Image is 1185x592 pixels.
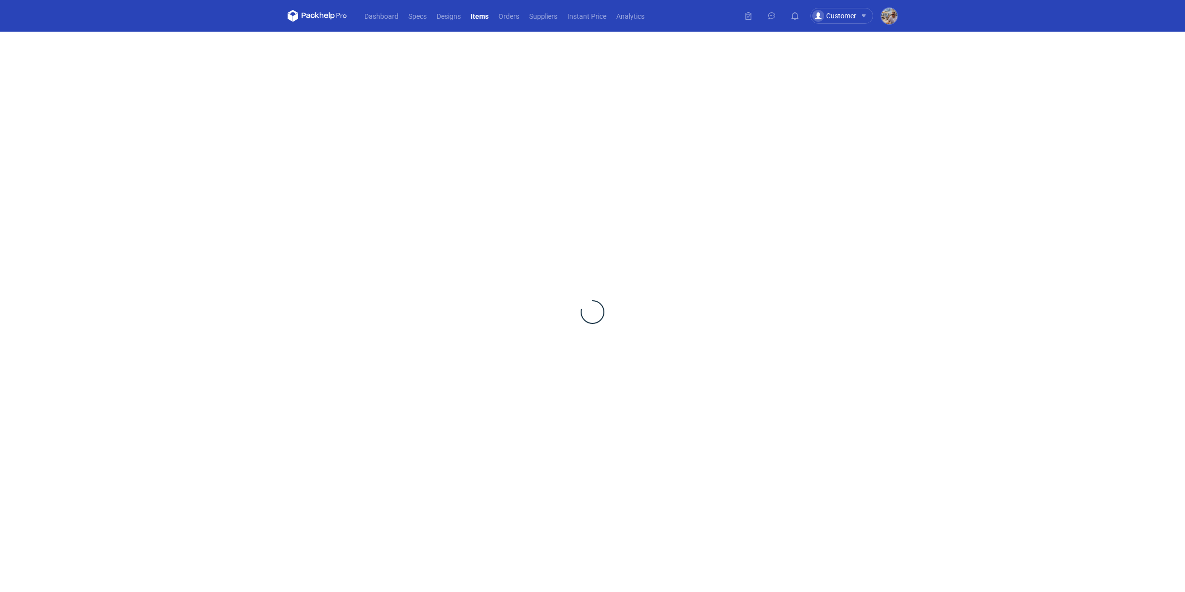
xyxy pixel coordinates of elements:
[466,10,494,22] a: Items
[611,10,649,22] a: Analytics
[812,10,856,22] div: Customer
[810,8,881,24] button: Customer
[359,10,403,22] a: Dashboard
[562,10,611,22] a: Instant Price
[432,10,466,22] a: Designs
[524,10,562,22] a: Suppliers
[403,10,432,22] a: Specs
[288,10,347,22] svg: Packhelp Pro
[881,8,897,24] img: Michał Palasek
[494,10,524,22] a: Orders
